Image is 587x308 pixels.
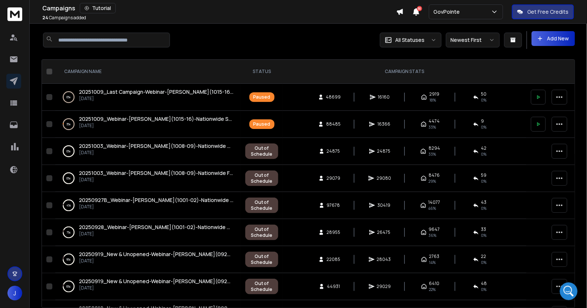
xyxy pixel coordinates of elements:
span: 36 % [429,232,437,238]
span: 42 [481,145,487,151]
p: [DATE] [79,123,233,129]
span: 22 % [429,287,436,292]
span: 28955 [327,229,340,235]
span: 48 [481,281,487,287]
span: 14077 [429,199,440,205]
div: Out of Schedule [249,172,274,184]
span: 97678 [327,202,340,208]
th: CAMPAIGN NAME [55,60,241,84]
span: 0 % [481,259,487,265]
button: Add New [532,31,575,46]
div: You can see I had the Monthly Option toggled. It's your default option.So perhaps that's why it w... [27,193,142,294]
p: Campaigns added [42,15,86,21]
span: 44931 [327,284,340,289]
img: Profile image for Raj [21,4,33,16]
p: All Statuses [395,36,425,44]
span: 2763 [429,254,440,259]
p: [DATE] [79,150,233,156]
th: CAMPAIGN STATS [283,60,527,84]
button: go back [5,3,19,17]
span: 46 % [429,205,436,211]
p: [DATE] [79,231,233,237]
td: 6%20250919_New & Unopened-Webinar-[PERSON_NAME](0924-25)-Nationwide Facility Support Contracts[DATE] [55,273,241,300]
td: 0%20251009_Last Campaign-Webinar-[PERSON_NAME](1015-16)-Nationwide Facility Support Contracts[DATE] [55,84,241,111]
td: 9%20250919_New & Unopened-Webinar-[PERSON_NAME](0924-25)-Nationwide Marketing Support Contracts[D... [55,246,241,273]
td: 0%20251003_Webinar-[PERSON_NAME](1008-09)-Nationwide Facility Support Contracts[DATE] [55,165,241,192]
span: 4474 [429,118,440,124]
span: 29079 [327,175,340,181]
span: 50 [481,91,487,97]
div: So perhaps that's why it was showing me a higher price. [33,216,137,231]
a: 20251003_Webinar-[PERSON_NAME](1008-09)-Nationwide Facility Support Contracts [79,169,233,177]
p: [DATE] [79,177,233,183]
p: 9 % [67,256,71,263]
div: Close [130,3,144,16]
button: Tutorial [80,3,116,13]
div: [PERSON_NAME], [PERSON_NAME], and TEAM - PLEASE FIX THIS! [33,173,137,188]
button: Newest First [446,33,500,47]
div: Out of Schedule [249,254,274,265]
span: 9647 [429,226,440,232]
span: 20250919_New & Unopened-Webinar-[PERSON_NAME](0924-25)-Nationwide Marketing Support Contracts [79,251,344,258]
p: 3 % [67,120,71,128]
div: Out of Schedule [249,199,274,211]
div: Paused [253,121,270,127]
div: See here 512k for $218. That's what I expect to pay. [33,64,137,79]
span: 0 % [481,124,487,130]
span: 16366 [377,121,390,127]
div: Out of Schedule [249,145,274,157]
button: Upload attachment [12,243,17,249]
div: Out of Schedule [249,281,274,292]
div: james says… [6,84,142,193]
span: 22085 [327,256,340,262]
span: 20250927B_Webinar-[PERSON_NAME](1001-02)-Nationwide Facility Support Contracts [79,196,294,203]
span: 18 % [429,97,436,103]
span: 29080 [377,175,391,181]
span: 88485 [326,121,341,127]
span: 0 % [481,97,487,103]
span: 0 % [481,151,487,157]
span: 43 [481,199,487,205]
span: 33 % [429,124,436,130]
textarea: Message… [6,227,142,240]
p: 7 % [67,229,71,236]
span: 28043 [377,256,391,262]
p: 0 % [67,175,71,182]
td: 0%20251003_Webinar-[PERSON_NAME](1008-09)-Nationwide Security Service Contracts[DATE] [55,138,241,165]
span: 26475 [377,229,391,235]
span: 22 [481,254,486,259]
span: 14 % [429,259,436,265]
th: STATUS [241,60,283,84]
p: [DATE] [79,96,233,102]
td: 7%20250928_Webinar-[PERSON_NAME](1001-02)-Nationwide Marketing Support Contracts[DATE] [55,219,241,246]
span: 20251009_Last Campaign-Webinar-[PERSON_NAME](1015-16)-Nationwide Facility Support Contracts [79,88,328,95]
span: 20250919_New & Unopened-Webinar-[PERSON_NAME](0924-25)-Nationwide Facility Support Contracts [79,278,336,285]
div: Also I paid for Monthly Add-on Credits. it's saying I have One Time Payment credits.[PERSON_NAME]... [27,84,142,193]
span: 59 [481,172,487,178]
a: 20250919_New & Unopened-Webinar-[PERSON_NAME](0924-25)-Nationwide Marketing Support Contracts [79,251,233,258]
span: 24875 [377,148,391,154]
button: Send a message… [127,240,139,252]
span: 0 % [481,205,487,211]
button: Get Free Credits [512,4,574,19]
span: 16160 [378,94,390,100]
button: Emoji picker [23,243,29,249]
a: 20251009_Webinar-[PERSON_NAME](1015-16)-Nationwide Security Service Contracts [79,115,233,123]
span: 29029 [377,284,391,289]
span: 20251003_Webinar-[PERSON_NAME](1008-09)-Nationwide Facility Support Contracts [79,169,291,176]
span: 24875 [327,148,340,154]
span: 30419 [377,202,390,208]
span: 20251009_Webinar-[PERSON_NAME](1015-16)-Nationwide Security Service Contracts [79,115,292,122]
span: 6410 [429,281,440,287]
span: 0 % [481,287,487,292]
button: Home [116,3,130,17]
span: 9 [481,118,484,124]
p: 4 % [66,202,71,209]
span: 24 [42,14,48,21]
div: Campaigns [42,3,396,13]
span: 8476 [429,172,440,178]
span: 48699 [326,94,341,100]
div: You can see I had the Monthly Option toggled. It's your default option. [33,198,137,212]
span: 2919 [429,91,439,97]
span: 0 % [481,232,487,238]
